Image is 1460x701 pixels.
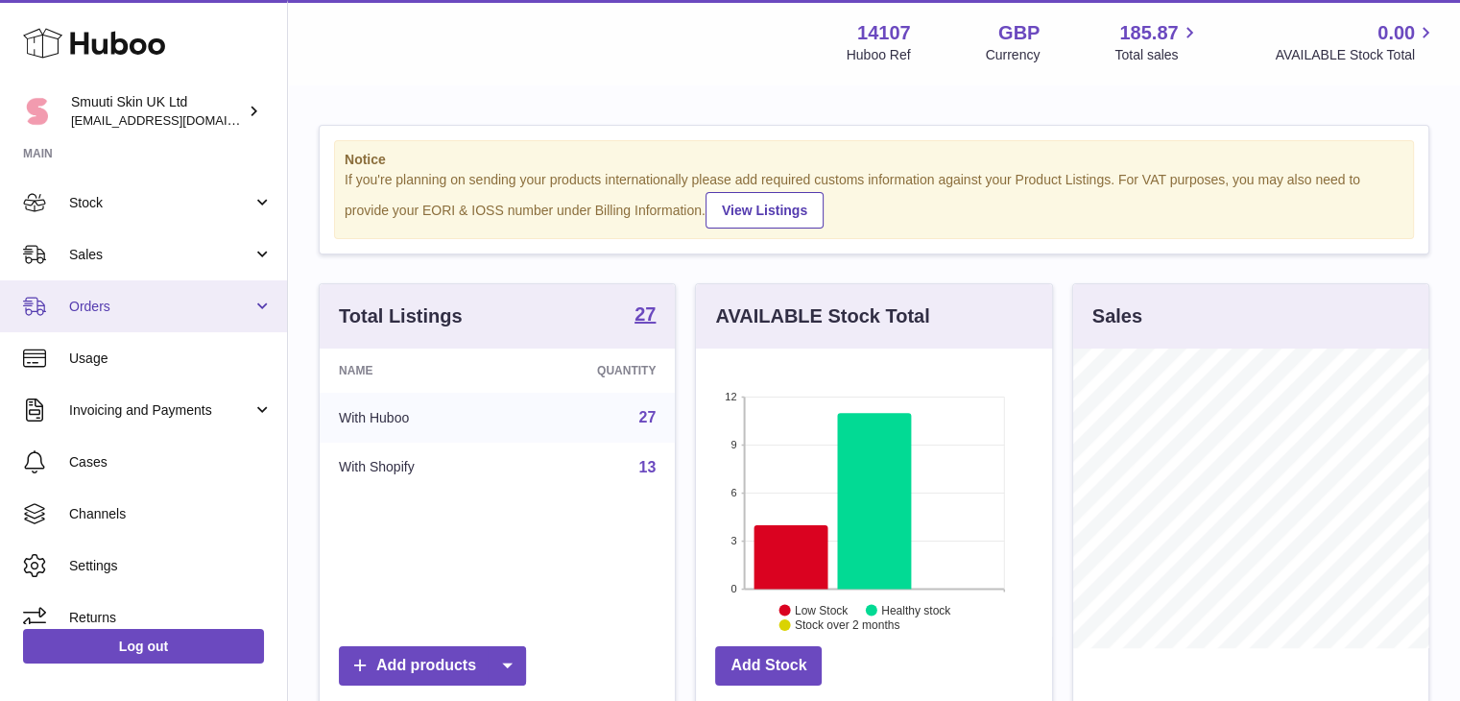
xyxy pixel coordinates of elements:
[1119,20,1178,46] span: 185.87
[1114,20,1200,64] a: 185.87 Total sales
[639,459,657,475] a: 13
[639,409,657,425] a: 27
[795,618,899,632] text: Stock over 2 months
[23,97,52,126] img: Paivi.korvela@gmail.com
[881,603,951,616] text: Healthy stock
[345,171,1403,229] div: If you're planning on sending your products internationally please add required customs informati...
[69,609,273,627] span: Returns
[795,603,849,616] text: Low Stock
[1275,20,1437,64] a: 0.00 AVAILABLE Stock Total
[512,349,676,393] th: Quantity
[339,646,526,686] a: Add products
[706,192,824,229] a: View Listings
[634,304,656,324] strong: 27
[1377,20,1415,46] span: 0.00
[1114,46,1200,64] span: Total sales
[69,453,273,471] span: Cases
[847,46,911,64] div: Huboo Ref
[731,487,737,498] text: 6
[69,246,252,264] span: Sales
[731,583,737,594] text: 0
[69,505,273,523] span: Channels
[998,20,1040,46] strong: GBP
[731,439,737,450] text: 9
[857,20,911,46] strong: 14107
[726,391,737,402] text: 12
[339,303,463,329] h3: Total Listings
[69,557,273,575] span: Settings
[71,112,282,128] span: [EMAIL_ADDRESS][DOMAIN_NAME]
[320,393,512,443] td: With Huboo
[986,46,1041,64] div: Currency
[1092,303,1142,329] h3: Sales
[715,646,822,686] a: Add Stock
[731,535,737,546] text: 3
[1275,46,1437,64] span: AVAILABLE Stock Total
[71,93,244,130] div: Smuuti Skin UK Ltd
[69,194,252,212] span: Stock
[69,350,273,368] span: Usage
[320,349,512,393] th: Name
[23,629,264,664] a: Log out
[345,151,1403,169] strong: Notice
[320,443,512,493] td: With Shopify
[69,298,252,316] span: Orders
[715,303,929,329] h3: AVAILABLE Stock Total
[634,304,656,327] a: 27
[69,401,252,420] span: Invoicing and Payments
